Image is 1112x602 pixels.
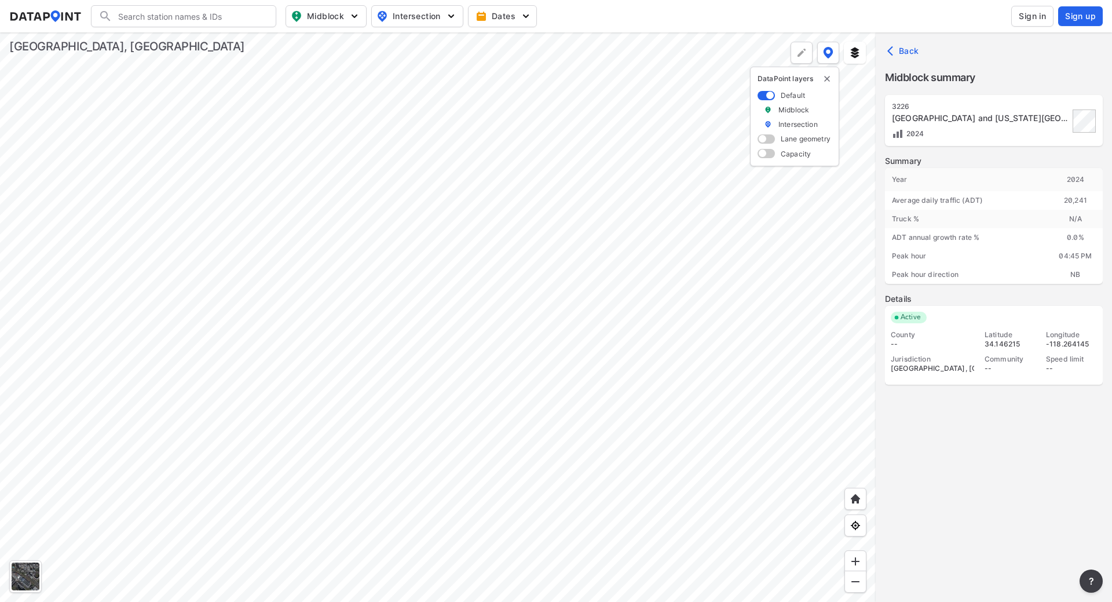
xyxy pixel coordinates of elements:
img: dataPointLogo.9353c09d.svg [9,10,82,22]
div: Community [985,355,1036,364]
div: Average daily traffic (ADT) [885,191,1048,210]
div: Zoom in [844,550,866,572]
img: layers.ee07997e.svg [849,47,861,59]
img: close-external-leyer.3061a1c7.svg [822,74,832,83]
input: Search [112,7,269,25]
div: 20,241 [1048,191,1103,210]
img: calendar-gold.39a51dde.svg [475,10,487,22]
span: Active [896,312,927,323]
span: Back [890,45,919,57]
label: Midblock summary [885,70,1103,86]
div: County [891,330,974,340]
img: +XpAUvaXAN7GudzAAAAAElFTkSuQmCC [850,493,861,505]
button: delete [822,74,832,83]
div: -- [985,364,1036,373]
div: -- [1046,364,1097,373]
div: ADT annual growth rate % [885,228,1048,247]
img: map_pin_int.54838e6b.svg [375,9,389,23]
a: Sign in [1009,6,1056,27]
button: Sign up [1058,6,1103,26]
label: Default [781,90,805,100]
div: Longitude [1046,330,1097,340]
div: 34.146215 [985,340,1036,349]
span: Sign in [1019,10,1046,22]
button: External layers [844,42,866,64]
img: MAAAAAElFTkSuQmCC [850,576,861,588]
div: Polygon tool [791,42,813,64]
img: zeq5HYn9AnE9l6UmnFLPAAAAAElFTkSuQmCC [850,520,861,531]
label: Intersection [778,119,818,129]
div: -118.264145 [1046,340,1097,349]
div: -- [891,340,974,349]
img: map_pin_mid.602f9df1.svg [290,9,303,23]
span: Sign up [1065,10,1096,22]
label: Summary [885,155,1103,167]
button: Intersection [371,5,463,27]
img: Volume count [892,128,904,140]
img: 5YPKRKmlfpI5mqlR8AD95paCi+0kK1fRFDJSaMmawlwaeJcJwk9O2fotCW5ve9gAAAAASUVORK5CYII= [445,10,457,22]
img: 5YPKRKmlfpI5mqlR8AD95paCi+0kK1fRFDJSaMmawlwaeJcJwk9O2fotCW5ve9gAAAAASUVORK5CYII= [520,10,532,22]
div: [GEOGRAPHIC_DATA], [GEOGRAPHIC_DATA] [891,364,974,373]
div: Pacific Ave between Broadway and Colorado St [892,112,1069,124]
div: 2024 [1048,168,1103,191]
div: [GEOGRAPHIC_DATA], [GEOGRAPHIC_DATA] [9,38,245,54]
div: 3226 [892,102,1069,111]
div: Toggle basemap [9,560,42,593]
a: Sign up [1056,6,1103,26]
div: Jurisdiction [891,355,974,364]
div: Speed limit [1046,355,1097,364]
label: Midblock [778,105,809,115]
div: Home [844,488,866,510]
img: 5YPKRKmlfpI5mqlR8AD95paCi+0kK1fRFDJSaMmawlwaeJcJwk9O2fotCW5ve9gAAAAASUVORK5CYII= [349,10,360,22]
div: View my location [844,515,866,537]
button: DataPoint layers [817,42,839,64]
button: Dates [468,5,537,27]
span: Intersection [376,9,456,23]
button: Back [885,42,924,60]
img: +Dz8AAAAASUVORK5CYII= [796,47,807,59]
div: Peak hour direction [885,265,1048,284]
img: ZvzfEJKXnyWIrJytrsY285QMwk63cM6Drc+sIAAAAASUVORK5CYII= [850,556,861,567]
div: N/A [1048,210,1103,228]
img: marker_Midblock.5ba75e30.svg [764,105,772,115]
span: Dates [478,10,529,22]
div: Latitude [985,330,1036,340]
div: NB [1048,265,1103,284]
button: more [1080,570,1103,593]
div: Truck % [885,210,1048,228]
span: ? [1087,574,1096,588]
button: Sign in [1011,6,1054,27]
img: marker_Intersection.6861001b.svg [764,119,772,129]
img: data-point-layers.37681fc9.svg [823,47,833,59]
div: Year [885,168,1048,191]
div: 0.0 % [1048,228,1103,247]
span: 2024 [904,129,924,138]
span: Midblock [291,9,359,23]
div: Peak hour [885,247,1048,265]
label: Lane geometry [781,134,831,144]
label: Capacity [781,149,811,159]
button: Midblock [286,5,367,27]
label: Details [885,293,1103,305]
div: 04:45 PM [1048,247,1103,265]
div: Zoom out [844,571,866,593]
p: DataPoint layers [758,74,832,83]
